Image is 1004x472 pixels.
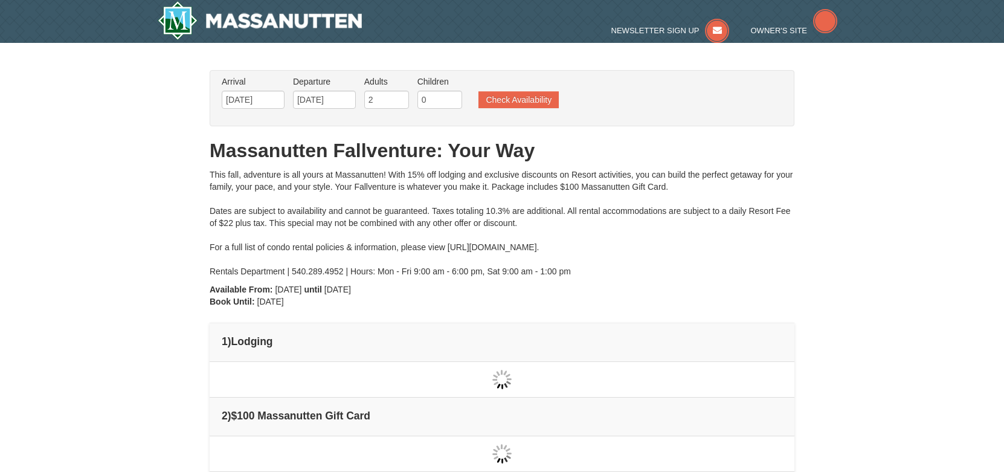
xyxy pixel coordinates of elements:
h4: 1 Lodging [222,335,782,348]
span: [DATE] [324,285,351,294]
button: Check Availability [478,91,559,108]
span: Owner's Site [751,26,808,35]
label: Adults [364,76,409,88]
span: ) [228,410,231,422]
strong: Book Until: [210,297,255,306]
strong: Available From: [210,285,273,294]
span: ) [228,335,231,348]
div: This fall, adventure is all yours at Massanutten! With 15% off lodging and exclusive discounts on... [210,169,794,277]
label: Children [417,76,462,88]
label: Departure [293,76,356,88]
label: Arrival [222,76,285,88]
span: Newsletter Sign Up [611,26,700,35]
img: Massanutten Resort Logo [158,1,362,40]
a: Owner's Site [751,26,838,35]
h4: 2 $100 Massanutten Gift Card [222,410,782,422]
a: Massanutten Resort [158,1,362,40]
strong: until [304,285,322,294]
h1: Massanutten Fallventure: Your Way [210,138,794,163]
img: wait gif [492,444,512,464]
img: wait gif [492,370,512,389]
a: Newsletter Sign Up [611,26,730,35]
span: [DATE] [275,285,301,294]
span: [DATE] [257,297,284,306]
